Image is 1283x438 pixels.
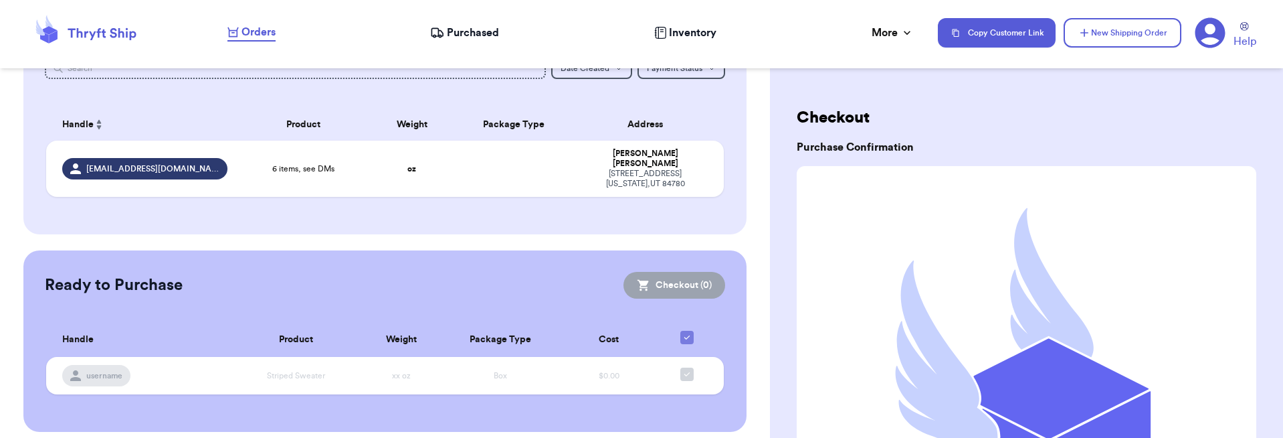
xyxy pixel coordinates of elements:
th: Weight [362,323,441,357]
h3: Purchase Confirmation [797,139,1256,155]
h2: Ready to Purchase [45,275,183,296]
a: Orders [227,24,276,42]
input: Search [45,58,547,79]
button: Date Created [551,58,632,79]
span: username [86,370,122,381]
a: Inventory [654,25,716,41]
span: [EMAIL_ADDRESS][DOMAIN_NAME] [86,163,220,174]
th: Product [230,323,362,357]
span: 6 items, see DMs [272,163,334,174]
button: Payment Status [637,58,725,79]
div: [PERSON_NAME] [PERSON_NAME] [583,149,708,169]
button: Copy Customer Link [938,18,1056,48]
button: Checkout (0) [623,272,725,299]
a: Purchased [430,25,499,41]
span: Purchased [447,25,499,41]
button: New Shipping Order [1064,18,1181,48]
a: Help [1233,22,1256,50]
th: Package Type [441,323,559,357]
th: Product [235,108,371,141]
span: Date Created [561,64,609,72]
span: Inventory [669,25,716,41]
span: $0.00 [599,372,619,380]
span: Help [1233,33,1256,50]
button: Sort ascending [94,117,104,133]
span: Striped Sweater [267,372,325,380]
span: Handle [62,118,94,132]
div: More [872,25,914,41]
span: Handle [62,333,94,347]
div: [STREET_ADDRESS] [US_STATE] , UT 84780 [583,169,708,189]
th: Package Type [453,108,575,141]
th: Weight [371,108,453,141]
th: Address [575,108,724,141]
span: Box [494,372,507,380]
span: Orders [241,24,276,40]
span: xx oz [392,372,411,380]
h2: Checkout [797,107,1256,129]
span: Payment Status [647,64,702,72]
th: Cost [559,323,658,357]
strong: oz [407,165,416,173]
